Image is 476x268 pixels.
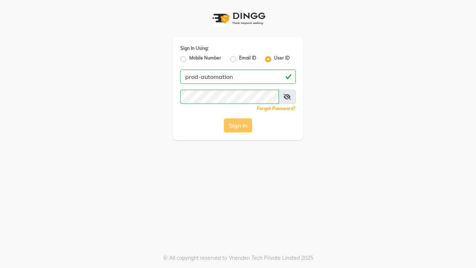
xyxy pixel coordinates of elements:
[239,55,256,64] label: Email ID
[274,55,290,64] label: User ID
[208,7,268,29] img: logo1.svg
[180,70,296,84] input: Username
[180,90,279,104] input: Username
[257,106,296,111] a: Forgot Password?
[180,45,209,52] label: Sign In Using:
[189,55,221,64] label: Mobile Number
